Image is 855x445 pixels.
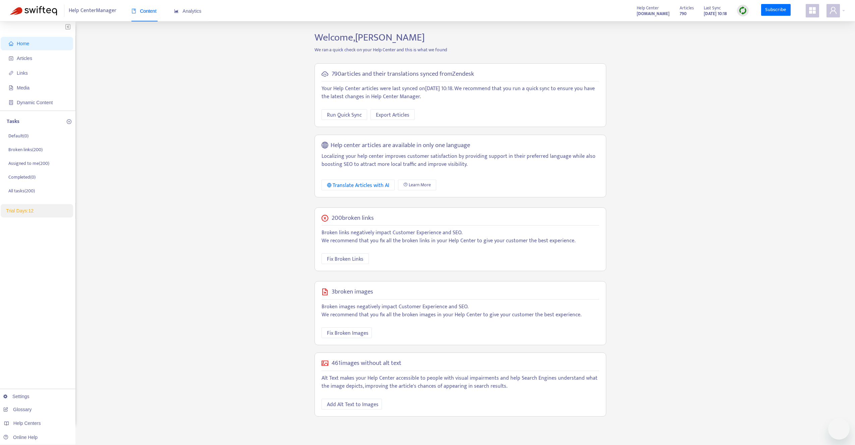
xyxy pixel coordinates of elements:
button: Run Quick Sync [322,109,367,120]
span: Media [17,85,30,90]
span: container [9,100,13,105]
span: picture [322,360,328,367]
span: book [131,9,136,13]
h5: 461 images without alt text [332,360,401,367]
button: Translate Articles with AI [322,180,395,190]
iframe: Button to launch messaging window [828,418,850,440]
span: Trial Days: 12 [6,208,34,213]
strong: 790 [680,10,687,17]
span: global [322,142,328,149]
span: file-image [9,85,13,90]
p: All tasks ( 200 ) [8,187,35,194]
a: [DOMAIN_NAME] [637,10,670,17]
span: Fix Broken Images [327,329,368,337]
span: file-image [322,289,328,295]
span: Help Center Manager [69,4,116,17]
p: Completed ( 0 ) [8,174,36,181]
span: Analytics [174,8,202,14]
div: Translate Articles with AI [327,181,390,190]
img: Swifteq [10,6,57,15]
span: link [9,71,13,75]
span: Welcome, [PERSON_NAME] [315,29,425,46]
p: Broken links negatively impact Customer Experience and SEO. We recommend that you fix all the bro... [322,229,599,245]
span: Articles [17,56,32,61]
p: Broken images negatively impact Customer Experience and SEO. We recommend that you fix all the br... [322,303,599,319]
p: Tasks [7,118,19,126]
h5: 200 broken links [332,214,374,222]
span: Dynamic Content [17,100,53,105]
button: Fix Broken Images [322,327,372,338]
h5: 3 broken images [332,288,373,296]
a: Learn More [398,180,436,190]
span: plus-circle [67,119,71,124]
a: Settings [3,394,30,399]
span: Help Center [637,4,659,12]
a: Subscribe [761,4,791,16]
span: area-chart [174,9,179,13]
span: account-book [9,56,13,61]
span: Export Articles [376,111,409,119]
button: Fix Broken Links [322,253,369,264]
p: Alt Text makes your Help Center accessible to people with visual impairments and help Search Engi... [322,374,599,390]
p: Your Help Center articles were last synced on [DATE] 10:18 . We recommend that you run a quick sy... [322,85,599,101]
h5: Help center articles are available in only one language [331,142,470,149]
span: appstore [808,6,816,14]
span: Run Quick Sync [327,111,362,119]
span: user [829,6,837,14]
a: Glossary [3,407,32,412]
p: Default ( 0 ) [8,132,28,139]
span: Learn More [409,181,431,189]
span: Home [17,41,29,46]
p: Broken links ( 200 ) [8,146,43,153]
p: Assigned to me ( 200 ) [8,160,49,167]
span: Articles [680,4,694,12]
p: Localizing your help center improves customer satisfaction by providing support in their preferre... [322,152,599,169]
span: Last Sync [704,4,721,12]
span: cloud-sync [322,71,328,77]
span: home [9,41,13,46]
span: Links [17,70,28,76]
h5: 790 articles and their translations synced from Zendesk [332,70,474,78]
span: Content [131,8,157,14]
button: Export Articles [370,109,415,120]
span: Add Alt Text to Images [327,400,379,409]
a: Online Help [3,435,38,440]
p: We ran a quick check on your Help Center and this is what we found [309,46,611,53]
span: Help Centers [13,421,41,426]
button: Add Alt Text to Images [322,399,382,409]
span: close-circle [322,215,328,221]
img: sync.dc5367851b00ba804db3.png [739,6,747,15]
strong: [DATE] 10:18 [704,10,727,17]
span: Fix Broken Links [327,255,363,263]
